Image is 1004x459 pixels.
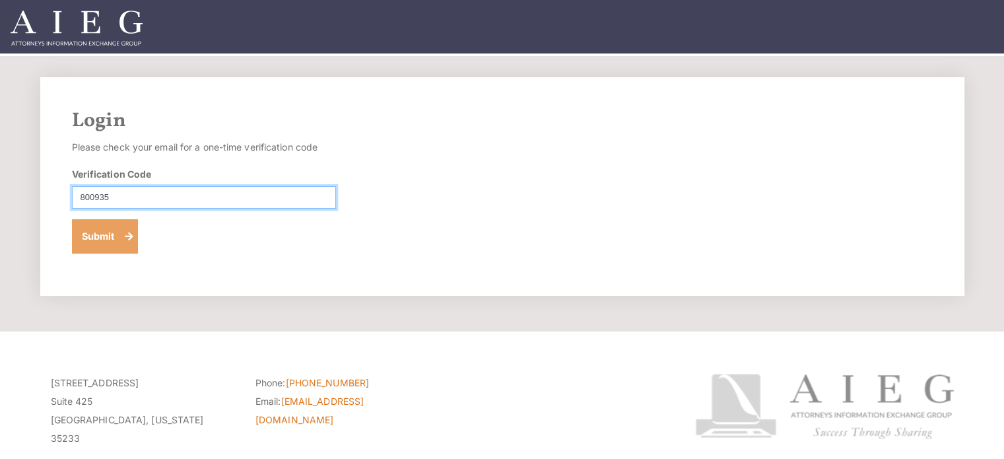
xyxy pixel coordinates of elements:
[51,374,236,448] p: [STREET_ADDRESS] Suite 425 [GEOGRAPHIC_DATA], [US_STATE] 35233
[72,138,336,157] p: Please check your email for a one-time verification code
[255,392,440,429] li: Email:
[286,377,369,388] a: [PHONE_NUMBER]
[255,374,440,392] li: Phone:
[72,167,152,181] label: Verification Code
[11,11,143,46] img: Attorneys Information Exchange Group
[255,396,364,425] a: [EMAIL_ADDRESS][DOMAIN_NAME]
[72,219,139,254] button: Submit
[695,374,954,439] img: Attorneys Information Exchange Group logo
[72,109,933,133] h2: Login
